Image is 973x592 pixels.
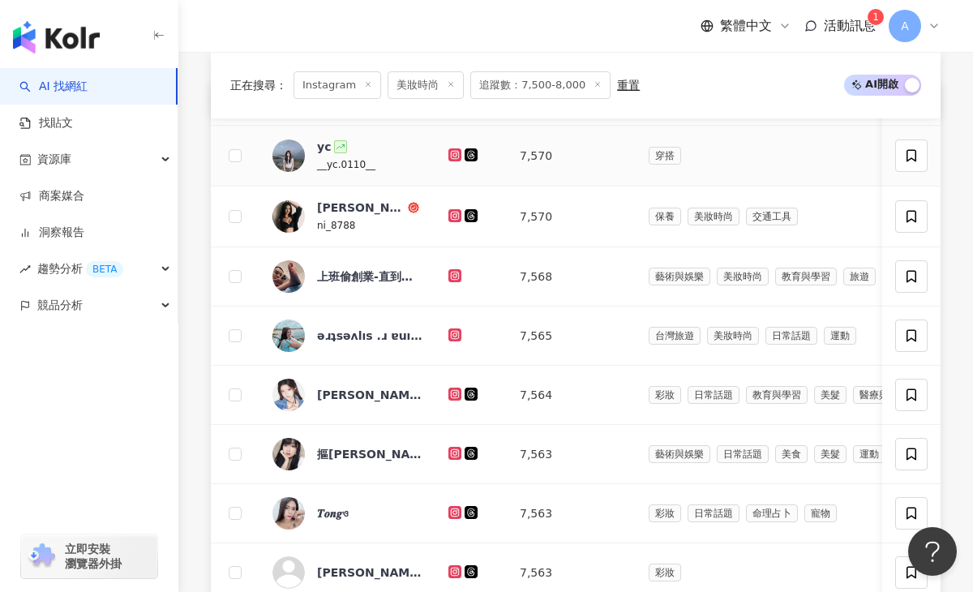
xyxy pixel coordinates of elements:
span: 美髮 [814,386,847,404]
span: 趨勢分析 [37,251,123,287]
img: KOL Avatar [272,556,305,589]
td: 7,565 [507,307,636,366]
div: [PERSON_NAME] [317,199,405,216]
img: KOL Avatar [272,139,305,172]
img: KOL Avatar [272,260,305,293]
a: KOL Avatar[PERSON_NAME] [272,556,422,589]
img: chrome extension [26,543,58,569]
span: 穿搭 [649,147,681,165]
span: 醫療與健康 [853,386,915,404]
div: BETA [86,261,123,277]
span: 競品分析 [37,287,83,324]
span: 資源庫 [37,141,71,178]
a: 商案媒合 [19,188,84,204]
span: 繁體中文 [720,17,772,35]
span: 美妝時尚 [388,71,464,99]
a: 洞察報告 [19,225,84,241]
span: 追蹤數：7,500-8,000 [470,71,611,99]
td: 7,570 [507,187,636,247]
span: 日常話題 [688,386,739,404]
span: 美食 [775,445,808,463]
span: 活動訊息 [824,18,876,33]
span: 保養 [649,208,681,225]
span: 藝術與娛樂 [649,268,710,285]
img: KOL Avatar [272,497,305,530]
span: 彩妝 [649,386,681,404]
span: 美髮 [814,445,847,463]
img: KOL Avatar [272,320,305,352]
span: 交通工具 [746,208,798,225]
td: 7,564 [507,366,636,425]
span: 運動 [824,327,856,345]
span: 美妝時尚 [717,268,769,285]
span: 日常話題 [688,504,739,522]
span: 教育與學習 [746,386,808,404]
span: 教育與學習 [775,268,837,285]
td: 7,570 [507,126,636,187]
div: 摳[PERSON_NAME] ✿ コニ [317,446,422,462]
span: 彩妝 [649,504,681,522]
a: KOL Avatar[PERSON_NAME] [272,379,422,411]
div: 𝑻𝒐𝒏𝒈ও [317,505,349,521]
span: 日常話題 [765,327,817,345]
td: 7,563 [507,484,636,543]
a: KOL Avataryc__yc.0110__ [272,139,422,173]
td: 7,563 [507,425,636,484]
span: 台灣旅遊 [649,327,701,345]
span: 正在搜尋 ： [230,79,287,92]
img: KOL Avatar [272,200,305,233]
div: 上班偷創業-直到被主管發現 [317,268,422,285]
div: [PERSON_NAME] [317,387,422,403]
span: 藝術與娛樂 [649,445,710,463]
span: 美妝時尚 [688,208,739,225]
a: searchAI 找網紅 [19,79,88,95]
div: 重置 [617,79,640,92]
a: KOL Avatar[PERSON_NAME]ni_8788 [272,199,422,234]
span: 1 [872,11,879,23]
a: KOL Avatar上班偷創業-直到被主管發現 [272,260,422,293]
td: 7,568 [507,247,636,307]
span: Instagram [294,71,381,99]
div: yc [317,139,331,155]
a: KOL Avatar摳[PERSON_NAME] ✿ コニ [272,438,422,470]
span: __yc.0110__ [317,159,375,170]
span: 寵物 [804,504,837,522]
sup: 1 [868,9,884,25]
div: [PERSON_NAME] [317,564,422,581]
a: 找貼文 [19,115,73,131]
span: 旅遊 [843,268,876,285]
span: 日常話題 [717,445,769,463]
div: ǝɹʇsǝʌlıs .ɹ ɐuıɟǝsoɾ🌹 [317,328,422,344]
img: KOL Avatar [272,379,305,411]
a: KOL Avatar𝑻𝒐𝒏𝒈ও [272,497,422,530]
span: ni_8788 [317,220,355,231]
span: 立即安裝 瀏覽器外掛 [65,542,122,571]
img: logo [13,21,100,54]
span: 彩妝 [649,564,681,581]
iframe: Help Scout Beacon - Open [908,527,957,576]
span: A [901,17,909,35]
span: rise [19,264,31,275]
a: KOL Avatarǝɹʇsǝʌlıs .ɹ ɐuıɟǝsoɾ🌹 [272,320,422,352]
a: chrome extension立即安裝 瀏覽器外掛 [21,534,157,578]
span: 美妝時尚 [707,327,759,345]
img: KOL Avatar [272,438,305,470]
span: 命理占卜 [746,504,798,522]
span: 運動 [853,445,885,463]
